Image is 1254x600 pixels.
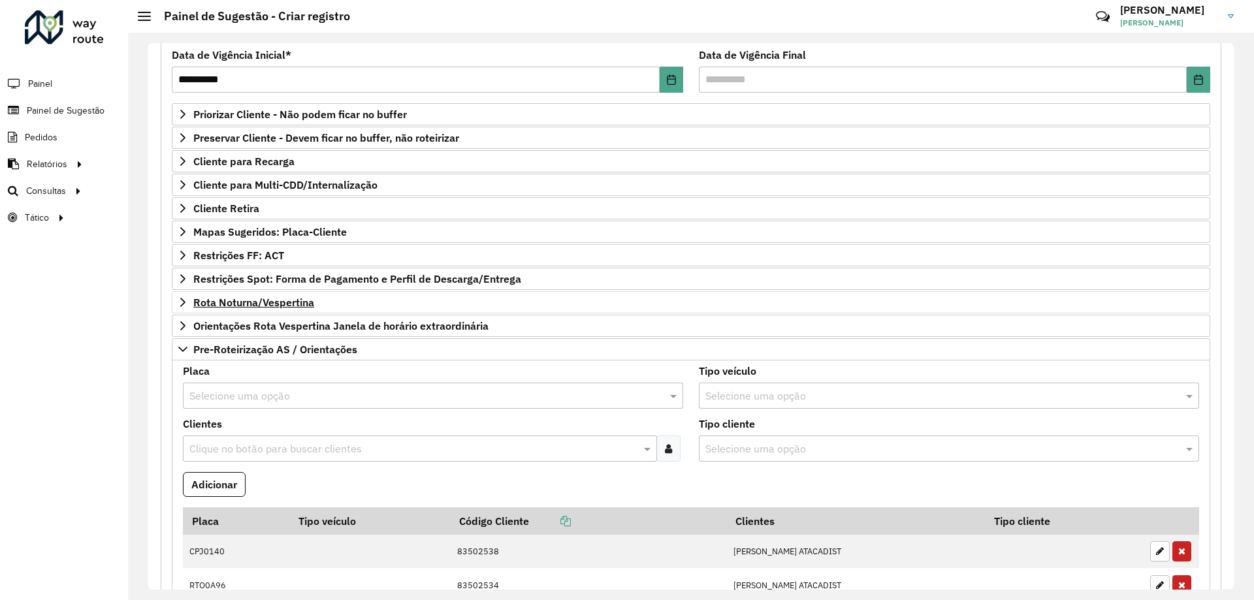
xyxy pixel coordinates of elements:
span: Painel [28,77,52,91]
th: Código Cliente [450,507,726,535]
span: Mapas Sugeridos: Placa-Cliente [193,227,347,237]
span: Cliente para Recarga [193,156,295,166]
label: Clientes [183,416,222,432]
th: Tipo cliente [986,507,1144,535]
a: Cliente Retira [172,197,1210,219]
a: Pre-Roteirização AS / Orientações [172,338,1210,360]
a: Contato Rápido [1089,3,1117,31]
a: Cliente para Recarga [172,150,1210,172]
h2: Painel de Sugestão - Criar registro [151,9,350,24]
a: Mapas Sugeridos: Placa-Cliente [172,221,1210,243]
span: Priorizar Cliente - Não podem ficar no buffer [193,109,407,119]
a: Orientações Rota Vespertina Janela de horário extraordinária [172,315,1210,337]
h3: [PERSON_NAME] [1120,4,1218,16]
a: Rota Noturna/Vespertina [172,291,1210,313]
button: Choose Date [660,67,683,93]
span: Restrições FF: ACT [193,250,284,261]
span: Relatórios [27,157,67,171]
span: Pre-Roteirização AS / Orientações [193,344,357,355]
label: Placa [183,363,210,379]
th: Tipo veículo [289,507,450,535]
span: [PERSON_NAME] [1120,17,1218,29]
span: Restrições Spot: Forma de Pagamento e Perfil de Descarga/Entrega [193,274,521,284]
a: Copiar [529,514,571,528]
label: Tipo cliente [699,416,755,432]
label: Tipo veículo [699,363,756,379]
span: Tático [25,211,49,225]
label: Data de Vigência Inicial [172,47,291,63]
span: Orientações Rota Vespertina Janela de horário extraordinária [193,321,489,331]
span: Cliente para Multi-CDD/Internalização [193,180,378,190]
span: Preservar Cliente - Devem ficar no buffer, não roteirizar [193,133,459,143]
a: Restrições FF: ACT [172,244,1210,266]
a: Priorizar Cliente - Não podem ficar no buffer [172,103,1210,125]
td: 83502538 [450,535,726,569]
th: Placa [183,507,289,535]
span: Cliente Retira [193,203,259,213]
span: Pedidos [25,131,57,144]
span: Painel de Sugestão [27,104,104,118]
span: Consultas [26,184,66,198]
label: Data de Vigência Final [699,47,806,63]
th: Clientes [726,507,986,535]
td: CPJ0140 [183,535,289,569]
a: Preservar Cliente - Devem ficar no buffer, não roteirizar [172,127,1210,149]
button: Adicionar [183,472,246,497]
a: Cliente para Multi-CDD/Internalização [172,174,1210,196]
a: Restrições Spot: Forma de Pagamento e Perfil de Descarga/Entrega [172,268,1210,290]
td: [PERSON_NAME] ATACADIST [726,535,986,569]
span: Rota Noturna/Vespertina [193,297,314,308]
button: Choose Date [1187,67,1210,93]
